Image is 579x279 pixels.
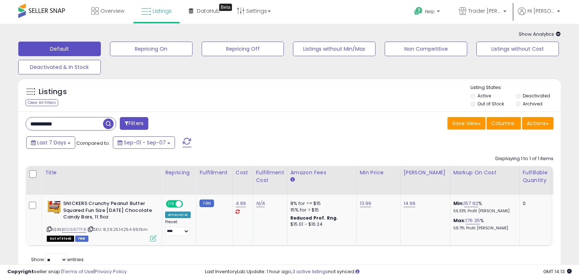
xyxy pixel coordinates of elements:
div: Clear All Filters [26,99,58,106]
p: Listing States: [471,84,561,91]
span: Sep-01 - Sep-07 [124,139,166,146]
div: Cost [236,169,250,177]
a: 13.99 [360,200,372,207]
p: 58.71% Profit [PERSON_NAME] [453,226,514,231]
small: Amazon Fees. [290,177,295,183]
label: Deactivated [523,93,550,99]
div: 8% for <= $15 [290,200,351,207]
a: Help [408,1,447,24]
div: Preset: [165,220,191,236]
a: Terms of Use [62,268,94,275]
span: FBM [75,236,88,242]
div: Amazon Fees [290,169,354,177]
div: ASIN: [47,200,156,241]
span: ON [167,201,176,207]
span: Compared to: [76,140,110,147]
div: seller snap | | [7,268,127,275]
strong: Copyright [7,268,34,275]
b: Reduced Prof. Rng. [290,215,338,221]
h5: Listings [39,87,67,97]
th: The percentage added to the cost of goods (COGS) that forms the calculator for Min & Max prices. [450,166,519,195]
span: Trader [PERSON_NAME] [468,7,501,15]
div: Last InventoryLab Update: 1 hour ago, not synced. [205,268,572,275]
div: Displaying 1 to 1 of 1 items [495,155,553,162]
a: 176.35 [466,217,480,224]
span: | SKU: 8.26.25.14.25.4.99.fbm [87,226,148,232]
button: Listings without Cost [476,42,559,56]
div: Title [45,169,159,177]
span: Help [425,8,435,15]
img: 51mYHaNFj0L._SL40_.jpg [47,200,61,215]
button: Sep-01 - Sep-07 [113,136,175,149]
button: Actions [522,117,553,129]
a: B005I577F8 [62,226,86,233]
a: Hi [PERSON_NAME] [518,7,560,24]
span: DataHub [197,7,220,15]
a: 3 active listings [292,268,328,275]
b: Min: [453,200,464,207]
span: Columns [491,120,514,127]
span: 2025-09-15 14:13 GMT [543,268,572,275]
a: 14.99 [404,200,416,207]
span: OFF [182,201,194,207]
button: Repricing On [110,42,193,56]
button: Save View [447,117,485,129]
div: $15.01 - $16.24 [290,221,351,228]
button: Default [18,42,101,56]
a: Privacy Policy [95,268,127,275]
div: [PERSON_NAME] [404,169,447,177]
small: FBM [199,199,214,207]
span: Show Analytics [519,31,561,38]
div: Markup on Cost [453,169,517,177]
button: Non Competitive [385,42,467,56]
div: Fulfillment [199,169,229,177]
label: Active [477,93,491,99]
p: 56.33% Profit [PERSON_NAME] [453,209,514,214]
div: Tooltip anchor [219,4,232,11]
div: Fulfillable Quantity [523,169,548,184]
button: Columns [487,117,521,129]
div: % [453,217,514,231]
a: N/A [256,200,265,207]
span: All listings that are currently out of stock and unavailable for purchase on Amazon [47,236,74,242]
span: Overview [100,7,124,15]
a: 157.92 [464,200,478,207]
div: Fulfillment Cost [256,169,284,184]
div: Amazon AI [165,212,191,218]
button: Repricing Off [202,42,284,56]
div: % [453,200,514,214]
div: 15% for > $15 [290,207,351,213]
span: Hi [PERSON_NAME] [527,7,555,15]
label: Out of Stock [477,101,504,107]
button: Listings without Min/Max [293,42,376,56]
b: SNICKERS Crunchy Peanut Butter Squared Fun Size [DATE] Chocolate Candy Bars, 11.5oz [63,200,152,222]
i: Get Help [414,7,423,16]
label: Archived [523,101,542,107]
span: Show: entries [31,256,84,263]
button: Deactivated & In Stock [18,60,101,74]
b: Max: [453,217,466,224]
div: Min Price [360,169,397,177]
button: Filters [120,117,148,130]
span: Listings [153,7,172,15]
div: Repricing [165,169,193,177]
a: 4.99 [236,200,246,207]
div: 0 [523,200,545,207]
span: Last 7 Days [37,139,66,146]
button: Last 7 Days [26,136,75,149]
